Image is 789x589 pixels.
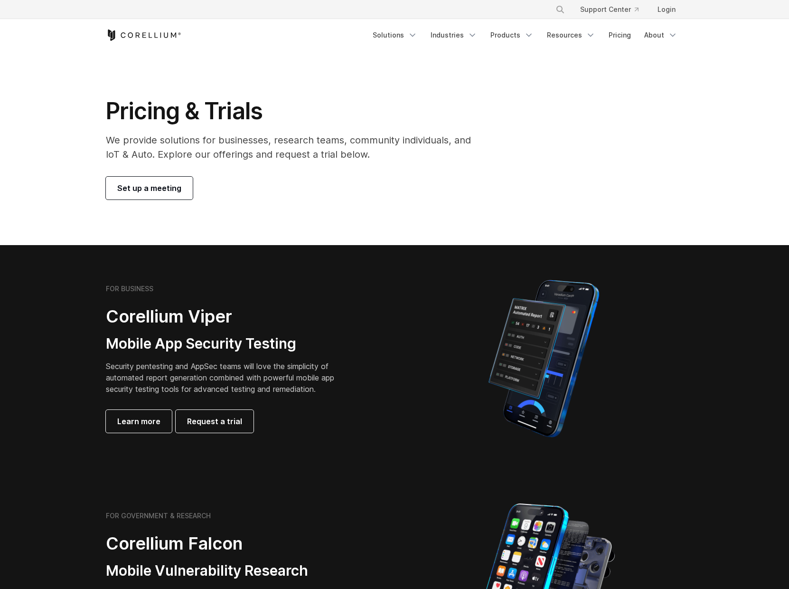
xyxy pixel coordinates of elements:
[106,335,349,353] h3: Mobile App Security Testing
[544,1,683,18] div: Navigation Menu
[187,416,242,427] span: Request a trial
[367,27,423,44] a: Solutions
[106,361,349,395] p: Security pentesting and AppSec teams will love the simplicity of automated report generation comb...
[106,410,172,433] a: Learn more
[552,1,569,18] button: Search
[639,27,683,44] a: About
[603,27,637,44] a: Pricing
[425,27,483,44] a: Industries
[106,285,153,293] h6: FOR BUSINESS
[650,1,683,18] a: Login
[367,27,683,44] div: Navigation Menu
[573,1,646,18] a: Support Center
[541,27,601,44] a: Resources
[485,27,539,44] a: Products
[106,533,372,554] h2: Corellium Falcon
[106,306,349,327] h2: Corellium Viper
[106,97,484,125] h1: Pricing & Trials
[106,133,484,161] p: We provide solutions for businesses, research teams, community individuals, and IoT & Auto. Explo...
[176,410,254,433] a: Request a trial
[117,416,160,427] span: Learn more
[106,512,211,520] h6: FOR GOVERNMENT & RESEARCH
[472,275,615,442] img: Corellium MATRIX automated report on iPhone showing app vulnerability test results across securit...
[106,562,372,580] h3: Mobile Vulnerability Research
[106,177,193,199] a: Set up a meeting
[106,29,181,41] a: Corellium Home
[117,182,181,194] span: Set up a meeting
